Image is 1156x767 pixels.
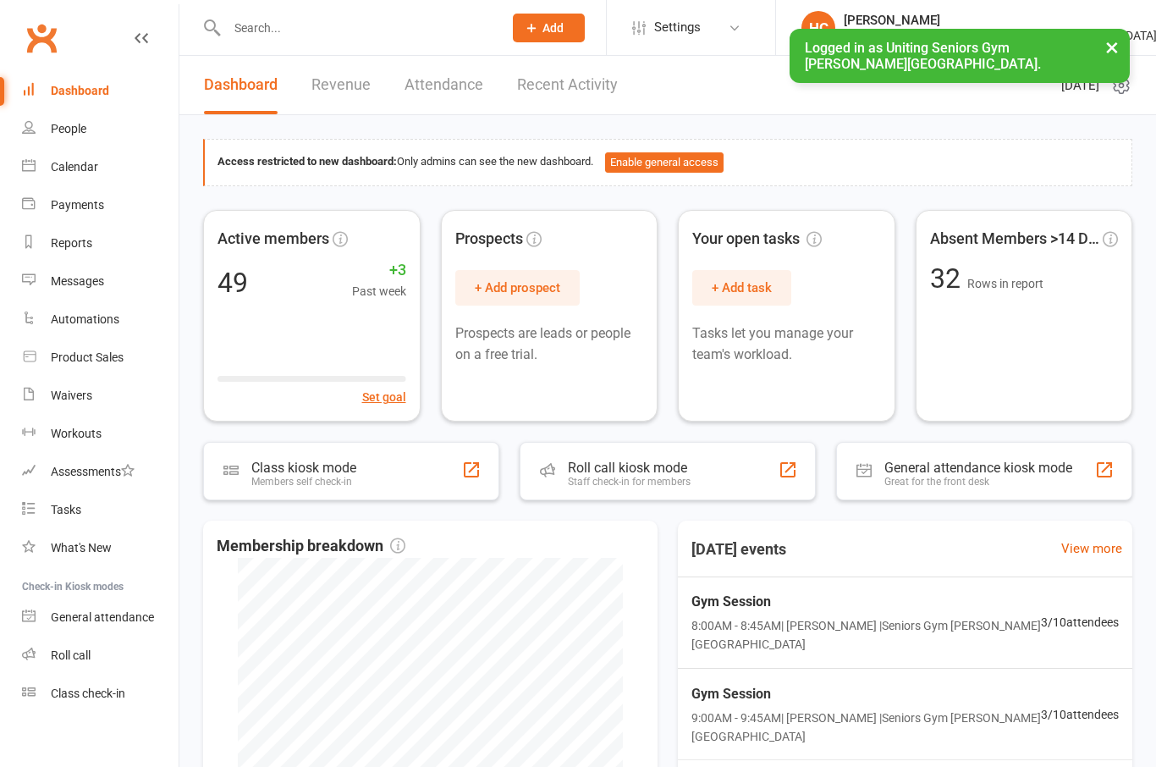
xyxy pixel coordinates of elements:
[51,389,92,402] div: Waivers
[51,274,104,288] div: Messages
[51,541,112,555] div: What's New
[51,312,119,326] div: Automations
[691,616,1041,654] span: 8:00AM - 8:45AM | [PERSON_NAME] | Seniors Gym [PERSON_NAME][GEOGRAPHIC_DATA]
[691,708,1041,746] span: 9:00AM - 9:45AM | [PERSON_NAME] | Seniors Gym [PERSON_NAME][GEOGRAPHIC_DATA]
[217,269,248,296] div: 49
[455,270,580,306] button: + Add prospect
[884,460,1072,476] div: General attendance kiosk mode
[222,16,491,40] input: Search...
[691,591,1041,613] span: Gym Session
[251,460,356,476] div: Class kiosk mode
[691,683,1041,705] span: Gym Session
[678,534,800,565] h3: [DATE] events
[51,160,98,174] div: Calendar
[22,675,179,713] a: Class kiosk mode
[930,262,967,295] span: 32
[22,148,179,186] a: Calendar
[22,453,179,491] a: Assessments
[20,17,63,59] a: Clubworx
[801,11,835,45] div: HC
[217,155,397,168] strong: Access restricted to new dashboard:
[568,476,691,488] div: Staff check-in for members
[805,40,1041,72] span: Logged in as Uniting Seniors Gym [PERSON_NAME][GEOGRAPHIC_DATA].
[22,415,179,453] a: Workouts
[51,610,154,624] div: General attendance
[455,227,523,251] span: Prospects
[22,72,179,110] a: Dashboard
[455,323,644,366] p: Prospects are leads or people on a free trial.
[542,21,564,35] span: Add
[22,377,179,415] a: Waivers
[22,110,179,148] a: People
[51,687,125,700] div: Class check-in
[692,270,791,306] button: + Add task
[22,491,179,529] a: Tasks
[1041,613,1119,632] span: 3 / 10 attendees
[568,460,691,476] div: Roll call kiosk mode
[51,465,135,478] div: Assessments
[362,388,406,406] button: Set goal
[1061,538,1122,559] a: View more
[51,350,124,364] div: Product Sales
[967,277,1043,290] span: Rows in report
[884,476,1072,488] div: Great for the front desk
[51,122,86,135] div: People
[22,599,179,637] a: General attendance kiosk mode
[22,301,179,339] a: Automations
[22,262,179,301] a: Messages
[51,236,92,250] div: Reports
[654,8,701,47] span: Settings
[217,534,405,559] span: Membership breakdown
[605,152,724,173] button: Enable general access
[51,198,104,212] div: Payments
[513,14,585,42] button: Add
[930,227,1100,251] span: Absent Members >14 Days Ag...
[251,476,356,488] div: Members self check-in
[352,282,406,301] span: Past week
[22,339,179,377] a: Product Sales
[692,323,881,366] p: Tasks let you manage your team's workload.
[1041,705,1119,724] span: 3 / 10 attendees
[51,648,91,662] div: Roll call
[692,227,822,251] span: Your open tasks
[22,224,179,262] a: Reports
[352,258,406,283] span: +3
[217,227,329,251] span: Active members
[1097,29,1127,65] button: ×
[217,152,1119,173] div: Only admins can see the new dashboard.
[22,186,179,224] a: Payments
[51,503,81,516] div: Tasks
[22,637,179,675] a: Roll call
[51,84,109,97] div: Dashboard
[22,529,179,567] a: What's New
[51,427,102,440] div: Workouts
